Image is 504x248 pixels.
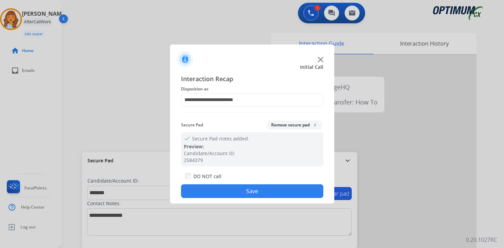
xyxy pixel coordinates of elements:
[181,184,323,198] button: Save
[177,51,193,67] img: contactIcon
[312,122,318,127] span: x
[181,85,323,93] span: Disposition as
[181,74,323,85] span: Interaction Recap
[466,236,497,244] p: 0.20.1027RC
[300,64,323,71] span: Initial Call
[184,143,204,150] span: Preview:
[181,132,323,166] div: Secure Pad notes added.
[193,173,221,180] label: DO NOT call
[267,121,322,129] button: Remove secure padx
[181,112,323,113] img: contact-recap-line.svg
[184,135,189,140] mat-icon: check
[181,121,203,129] span: Secure Pad
[184,150,321,164] div: Candidate/Account ID: 2584379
